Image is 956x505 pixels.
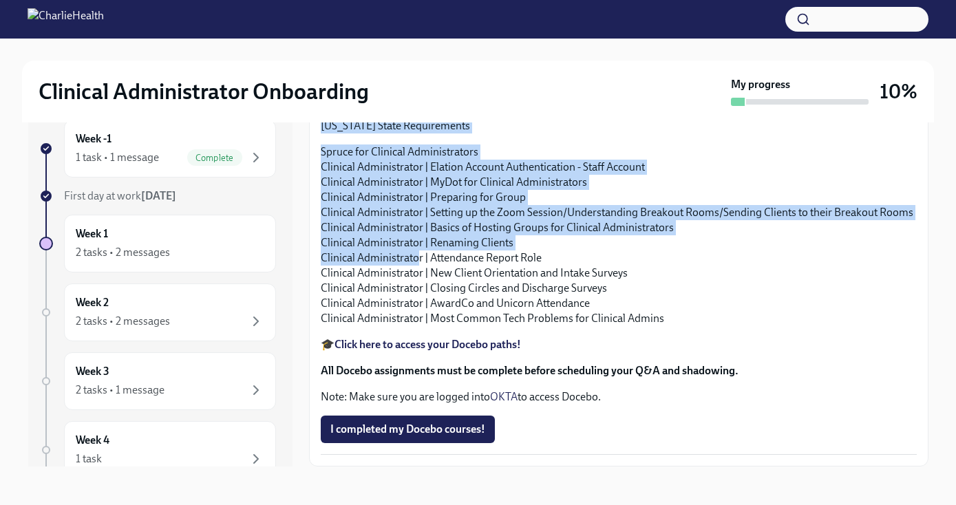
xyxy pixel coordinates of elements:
button: I completed my Docebo courses! [321,416,495,443]
strong: All Docebo assignments must be complete before scheduling your Q&A and shadowing. [321,364,739,377]
span: Complete [187,153,242,163]
a: Week 12 tasks • 2 messages [39,215,276,272]
a: First day at work[DATE] [39,189,276,204]
h6: Week 2 [76,295,109,310]
strong: My progress [731,77,790,92]
h6: Week 4 [76,433,109,448]
a: OKTA [490,390,518,403]
div: 2 tasks • 2 messages [76,314,170,329]
strong: [DATE] [141,189,176,202]
div: 1 task • 1 message [76,150,159,165]
p: 🎓 [321,337,917,352]
p: Spruce for Clinical Administrators Clinical Administrator | Elation Account Authentication - Staf... [321,144,917,326]
h3: 10% [880,79,917,104]
div: 2 tasks • 2 messages [76,245,170,260]
h2: Clinical Administrator Onboarding [39,78,369,105]
a: Week 41 task [39,421,276,479]
span: First day at work [64,189,176,202]
span: I completed my Docebo courses! [330,422,485,436]
img: CharlieHealth [28,8,104,30]
div: 2 tasks • 1 message [76,383,164,398]
a: Week 32 tasks • 1 message [39,352,276,410]
a: Click here to access your Docebo paths! [334,338,521,351]
a: Week 22 tasks • 2 messages [39,283,276,341]
h6: Week -1 [76,131,111,147]
h6: Week 1 [76,226,108,241]
h6: Week 3 [76,364,109,379]
a: Week -11 task • 1 messageComplete [39,120,276,178]
div: 1 task [76,451,102,466]
p: Note: Make sure you are logged into to access Docebo. [321,389,917,405]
